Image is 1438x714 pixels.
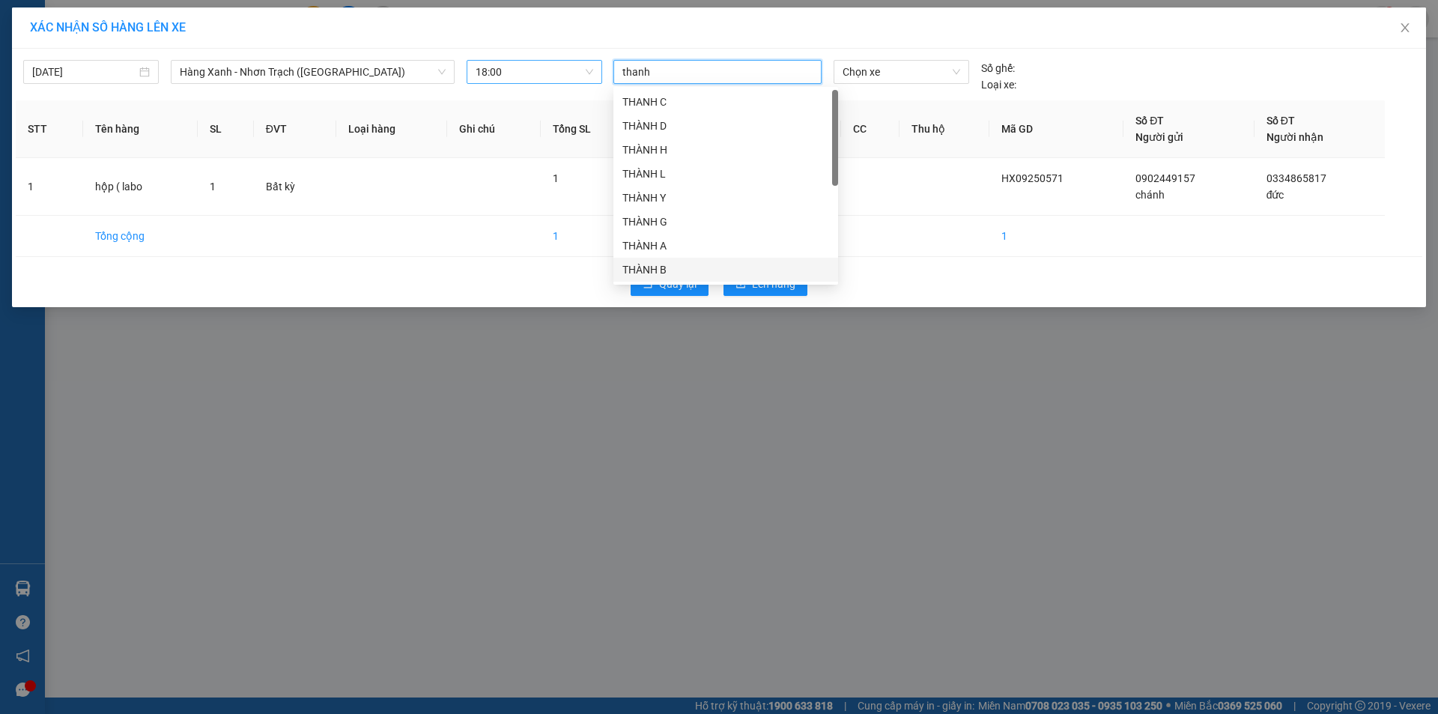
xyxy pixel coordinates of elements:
div: THÀNH D [622,118,829,134]
span: close [1399,22,1411,34]
span: 18:00 [476,61,593,83]
td: 1 [541,216,637,257]
li: Hoa Mai [7,7,217,36]
span: down [437,67,446,76]
th: CC [841,100,899,158]
span: Số ĐT [1135,115,1164,127]
th: Mã GD [989,100,1123,158]
div: THÀNH Y [622,190,829,206]
span: đức [1266,189,1284,201]
span: Người nhận [1266,131,1323,143]
div: THÀNH A [613,234,838,258]
span: 1 [553,172,559,184]
td: hộp ( labo [83,158,198,216]
span: Chọn xe [843,61,959,83]
div: THÀNH H [622,142,829,158]
span: Số ghế: [981,60,1015,76]
div: THÀNH G [613,210,838,234]
div: THÀNH A [622,238,829,254]
div: THÀNH L [613,162,838,186]
span: environment [103,83,114,94]
div: THÀNH B [613,258,838,282]
span: 0902449157 [1135,172,1195,184]
th: ĐVT [254,100,337,158]
input: 15/09/2025 [32,64,136,80]
span: Hàng Xanh - Nhơn Trạch (Hàng Hoá) [180,61,446,83]
th: Tên hàng [83,100,198,158]
b: 450H, [GEOGRAPHIC_DATA], P21 [7,82,100,127]
th: STT [16,100,83,158]
li: VP Hàng Xanh [7,64,103,80]
td: 1 [16,158,83,216]
span: Người gửi [1135,131,1183,143]
div: THÀNH G [622,214,829,230]
span: HX09250571 [1001,172,1064,184]
div: THANH C [622,94,829,110]
th: Tổng SL [541,100,637,158]
th: SL [198,100,254,158]
th: Ghi chú [447,100,541,158]
li: VP Bình Giã [103,64,199,80]
button: Close [1384,7,1426,49]
span: Loại xe: [981,76,1016,93]
td: Tổng cộng [83,216,198,257]
td: Bất kỳ [254,158,337,216]
td: 1 [989,216,1123,257]
b: 154/1 Bình Giã, P 8 [103,82,198,111]
span: 1 [210,181,216,193]
img: logo.jpg [7,7,60,60]
div: THANH C [613,90,838,114]
th: Loại hàng [336,100,447,158]
span: 0334865817 [1266,172,1326,184]
span: chánh [1135,189,1165,201]
div: THÀNH B [622,261,829,278]
div: THÀNH H [613,138,838,162]
span: Số ĐT [1266,115,1295,127]
div: THÀNH L [622,166,829,182]
div: THÀNH D [613,114,838,138]
span: XÁC NHẬN SỐ HÀNG LÊN XE [30,20,186,34]
div: THÀNH Y [613,186,838,210]
th: Thu hộ [899,100,989,158]
span: environment [7,83,18,94]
